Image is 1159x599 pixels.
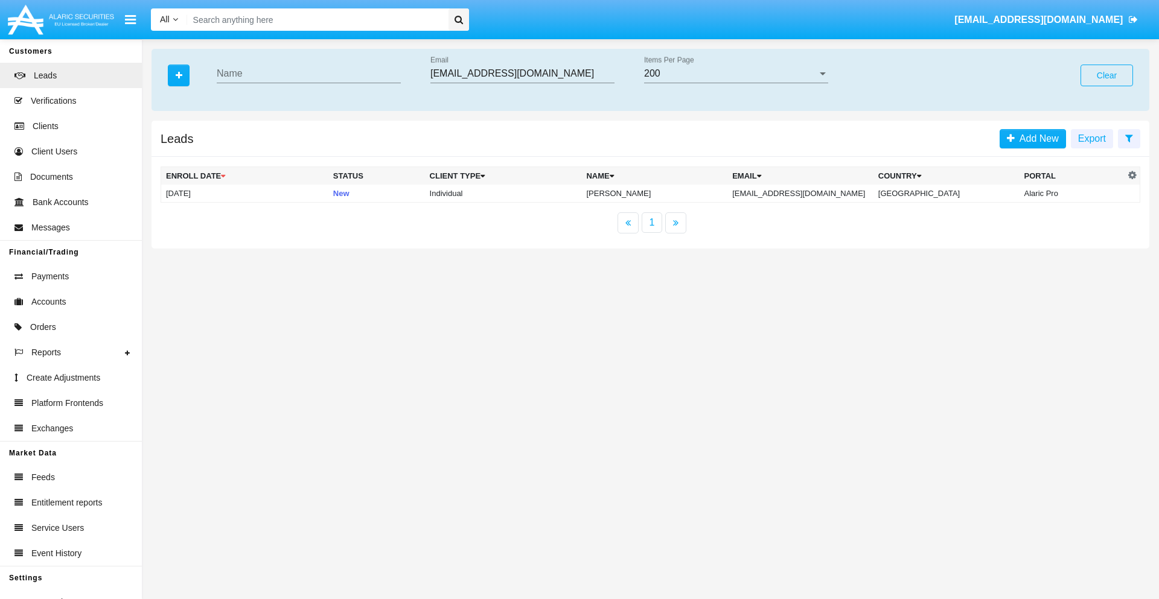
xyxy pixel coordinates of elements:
nav: paginator [152,212,1149,233]
td: [EMAIL_ADDRESS][DOMAIN_NAME] [727,185,873,203]
span: Platform Frontends [31,397,103,410]
td: Alaric Pro [1020,185,1125,203]
th: Country [873,167,1020,185]
span: Entitlement reports [31,496,103,509]
img: Logo image [6,2,116,37]
a: [EMAIL_ADDRESS][DOMAIN_NAME] [949,3,1144,37]
a: Add New [1000,129,1066,148]
span: Export [1078,133,1106,144]
td: [PERSON_NAME] [581,185,727,203]
span: Orders [30,321,56,334]
th: Portal [1020,167,1125,185]
span: Create Adjustments [27,372,100,384]
td: New [328,185,425,203]
span: [EMAIL_ADDRESS][DOMAIN_NAME] [954,14,1123,25]
span: Feeds [31,471,55,484]
td: [DATE] [161,185,328,203]
span: Leads [34,69,57,82]
span: Verifications [31,95,76,107]
span: Payments [31,270,69,283]
a: All [151,13,187,26]
span: Reports [31,346,61,359]
span: Documents [30,171,73,183]
span: Add New [1015,133,1059,144]
input: Search [187,8,444,31]
span: Exchanges [31,422,73,435]
th: Status [328,167,425,185]
span: Client Users [31,145,77,158]
th: Email [727,167,873,185]
span: Messages [31,221,70,234]
span: 200 [644,68,660,78]
h5: Leads [161,134,194,144]
span: Service Users [31,522,84,534]
button: Export [1071,129,1113,148]
th: Client Type [425,167,582,185]
span: All [160,14,170,24]
span: Bank Accounts [33,196,89,209]
th: Enroll Date [161,167,328,185]
td: [GEOGRAPHIC_DATA] [873,185,1020,203]
span: Accounts [31,296,66,308]
button: Clear [1081,65,1133,86]
span: Event History [31,547,81,560]
span: Clients [33,120,59,133]
th: Name [581,167,727,185]
td: Individual [425,185,582,203]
